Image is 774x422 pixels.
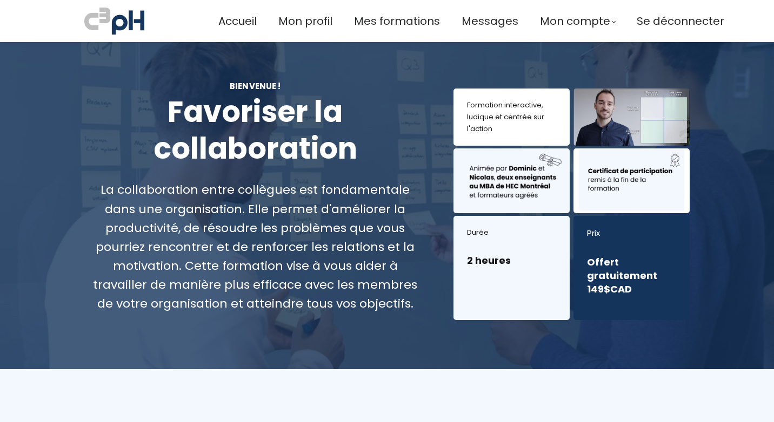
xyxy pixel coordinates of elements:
div: Prix [587,227,676,240]
div: Durée [467,227,556,239]
h3: 2 heures [467,254,556,267]
s: 149$CAD [587,282,632,296]
div: Formation interactive, ludique et centrée sur l'action [467,99,556,135]
h3: Offert gratuitement [587,255,676,296]
img: a70bc7685e0efc0bd0b04b3506828469.jpeg [84,5,144,37]
div: Bienvenue ! [84,80,426,92]
div: La collaboration entre collègues est fondamentale dans une organisation. Elle permet d'améliorer ... [84,180,426,313]
a: Se déconnecter [637,12,724,30]
a: Mes formations [354,12,440,30]
a: Messages [462,12,518,30]
span: Mon compte [540,12,610,30]
a: Accueil [218,12,257,30]
a: Mon profil [278,12,332,30]
h1: Favoriser la collaboration [84,94,426,167]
